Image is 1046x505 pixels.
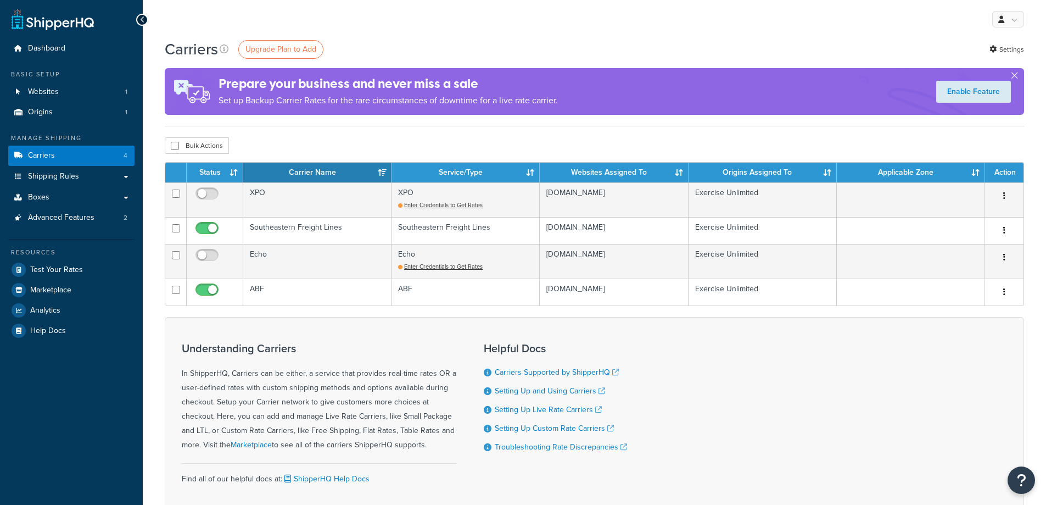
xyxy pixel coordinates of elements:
th: Service/Type: activate to sort column ascending [391,163,540,182]
a: Origins 1 [8,102,135,123]
h3: Helpful Docs [484,342,627,354]
p: Set up Backup Carrier Rates for the rare circumstances of downtime for a live rate carrier. [219,93,558,108]
td: [DOMAIN_NAME] [540,217,688,244]
td: Southeastern Freight Lines [243,217,391,244]
a: Carriers Supported by ShipperHQ [495,367,619,378]
td: [DOMAIN_NAME] [540,279,688,306]
span: Upgrade Plan to Add [245,43,316,55]
a: Help Docs [8,321,135,341]
span: 1 [125,87,127,97]
a: Setting Up and Using Carriers [495,385,605,397]
a: Shipping Rules [8,167,135,187]
div: In ShipperHQ, Carriers can be either, a service that provides real-time rates OR a user-defined r... [182,342,456,452]
div: Manage Shipping [8,134,135,143]
span: Marketplace [30,286,71,295]
td: Exercise Unlimited [689,217,837,244]
th: Websites Assigned To: activate to sort column ascending [540,163,688,182]
td: XPO [391,182,540,217]
li: Origins [8,102,135,123]
th: Status: activate to sort column ascending [187,163,243,182]
a: Settings [989,42,1024,57]
td: Southeastern Freight Lines [391,217,540,244]
span: Test Your Rates [30,265,83,275]
a: Setting Up Custom Rate Carriers [495,423,614,434]
th: Applicable Zone: activate to sort column ascending [837,163,985,182]
span: Help Docs [30,326,66,336]
button: Bulk Actions [165,137,229,154]
td: Echo [391,244,540,279]
td: ABF [391,279,540,306]
td: [DOMAIN_NAME] [540,244,688,279]
span: Advanced Features [28,213,94,223]
img: ad-rules-rateshop-fe6ec290ccb7230408bd80ed9643f0289d75e0ffd9eb532fc0e269fcd187b520.png [165,68,219,115]
span: Analytics [30,306,60,315]
li: Websites [8,82,135,102]
a: Enter Credentials to Get Rates [398,262,483,271]
span: Origins [28,108,53,117]
div: Find all of our helpful docs at: [182,463,456,486]
td: [DOMAIN_NAME] [540,182,688,217]
h3: Understanding Carriers [182,342,456,354]
td: Exercise Unlimited [689,244,837,279]
li: Carriers [8,146,135,166]
h1: Carriers [165,38,218,60]
a: Analytics [8,301,135,320]
a: ShipperHQ Home [12,8,94,30]
a: Upgrade Plan to Add [238,40,323,59]
a: Boxes [8,187,135,208]
a: Marketplace [231,439,272,451]
span: Enter Credentials to Get Rates [404,262,483,271]
div: Basic Setup [8,70,135,79]
span: Enter Credentials to Get Rates [404,201,483,209]
div: Resources [8,248,135,257]
a: Enable Feature [936,81,1011,103]
a: Setting Up Live Rate Carriers [495,404,602,415]
a: ShipperHQ Help Docs [282,473,370,485]
button: Open Resource Center [1008,467,1035,494]
a: Troubleshooting Rate Discrepancies [495,441,627,453]
li: Advanced Features [8,208,135,228]
th: Carrier Name: activate to sort column ascending [243,163,391,182]
a: Advanced Features 2 [8,208,135,228]
span: Carriers [28,151,55,160]
span: Shipping Rules [28,172,79,181]
a: Websites 1 [8,82,135,102]
a: Marketplace [8,280,135,300]
span: Dashboard [28,44,65,53]
a: Test Your Rates [8,260,135,280]
h4: Prepare your business and never miss a sale [219,75,558,93]
span: Websites [28,87,59,97]
a: Carriers 4 [8,146,135,166]
td: Exercise Unlimited [689,279,837,306]
a: Dashboard [8,38,135,59]
td: Exercise Unlimited [689,182,837,217]
span: 4 [124,151,127,160]
td: XPO [243,182,391,217]
th: Action [985,163,1023,182]
td: Echo [243,244,391,279]
span: 2 [124,213,127,223]
a: Enter Credentials to Get Rates [398,201,483,209]
span: 1 [125,108,127,117]
th: Origins Assigned To: activate to sort column ascending [689,163,837,182]
span: Boxes [28,193,49,202]
td: ABF [243,279,391,306]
